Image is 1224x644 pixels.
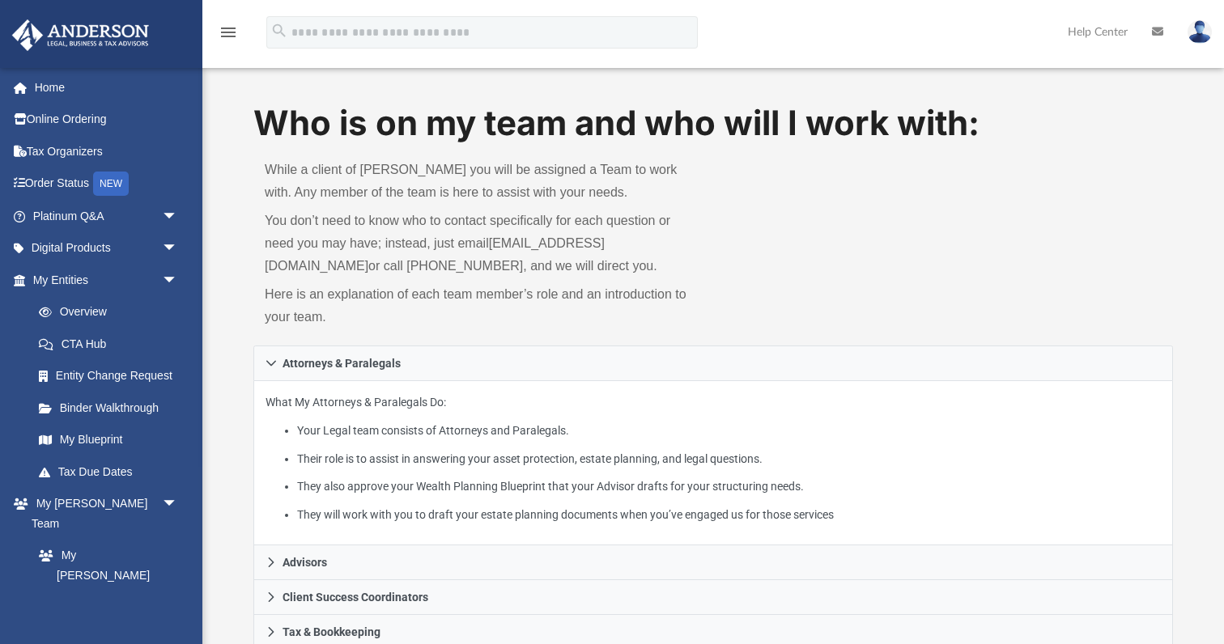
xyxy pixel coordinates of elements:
p: What My Attorneys & Paralegals Do: [266,392,1161,524]
span: arrow_drop_down [162,232,194,265]
img: User Pic [1188,20,1212,44]
a: Tax Organizers [11,135,202,167]
li: They will work with you to draft your estate planning documents when you’ve engaged us for those ... [297,505,1161,525]
div: NEW [93,172,129,196]
div: Attorneys & Paralegals [253,381,1173,545]
span: arrow_drop_down [162,488,194,521]
a: CTA Hub [23,328,202,360]
a: Attorneys & Paralegals [253,345,1173,381]
li: Their role is to assist in answering your asset protection, estate planning, and legal questions. [297,449,1161,469]
a: Order StatusNEW [11,167,202,201]
img: Anderson Advisors Platinum Portal [7,19,154,51]
span: Advisors [283,557,327,568]
i: menu [219,23,238,42]
a: My [PERSON_NAME] Team [23,540,186,612]
a: My Blueprint [23,424,194,456]
span: Client Success Coordinators [283,591,428,603]
a: Tax Due Dates [23,455,202,488]
span: Tax & Bookkeeping [283,626,380,638]
li: They also approve your Wealth Planning Blueprint that your Advisor drafts for your structuring ne... [297,477,1161,497]
a: Platinum Q&Aarrow_drop_down [11,200,202,232]
a: Overview [23,296,202,328]
a: Binder Walkthrough [23,392,202,424]
h1: Who is on my team and who will I work with: [253,100,1173,147]
a: Advisors [253,545,1173,580]
p: Here is an explanation of each team member’s role and an introduction to your team. [265,283,702,328]
a: Client Success Coordinators [253,580,1173,615]
span: arrow_drop_down [162,200,194,233]
a: menu [219,31,238,42]
p: While a client of [PERSON_NAME] you will be assigned a Team to work with. Any member of the team ... [265,159,702,204]
a: My [PERSON_NAME] Teamarrow_drop_down [11,488,194,540]
li: Your Legal team consists of Attorneys and Paralegals. [297,421,1161,441]
span: Attorneys & Paralegals [283,358,401,369]
a: Entity Change Request [23,360,202,392]
i: search [270,22,288,40]
p: You don’t need to know who to contact specifically for each question or need you may have; instea... [265,210,702,278]
a: Digital Productsarrow_drop_down [11,232,202,265]
a: Home [11,71,202,104]
a: My Entitiesarrow_drop_down [11,264,202,296]
a: Online Ordering [11,104,202,136]
span: arrow_drop_down [162,264,194,297]
a: [EMAIL_ADDRESS][DOMAIN_NAME] [265,236,605,273]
